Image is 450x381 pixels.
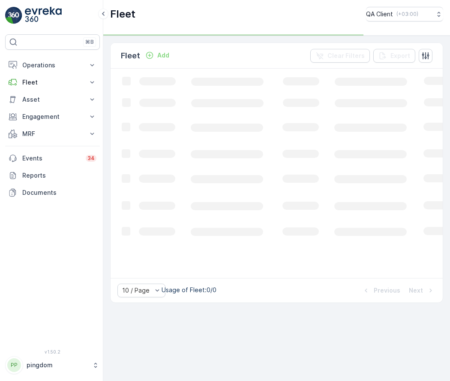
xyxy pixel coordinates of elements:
[22,78,83,87] p: Fleet
[87,155,95,162] p: 34
[5,349,100,354] span: v 1.50.2
[310,49,370,63] button: Clear Filters
[5,7,22,24] img: logo
[7,358,21,372] div: PP
[5,167,100,184] a: Reports
[110,7,135,21] p: Fleet
[366,7,443,21] button: QA Client(+03:00)
[157,51,169,60] p: Add
[22,188,96,197] p: Documents
[5,150,100,167] a: Events34
[5,108,100,125] button: Engagement
[25,7,62,24] img: logo_light-DOdMpM7g.png
[5,184,100,201] a: Documents
[409,286,423,295] p: Next
[22,171,96,180] p: Reports
[22,61,83,70] p: Operations
[162,286,216,294] p: Usage of Fleet : 0/0
[5,125,100,142] button: MRF
[85,39,94,45] p: ⌘B
[327,51,365,60] p: Clear Filters
[5,91,100,108] button: Asset
[408,285,436,296] button: Next
[361,285,401,296] button: Previous
[390,51,410,60] p: Export
[142,50,173,60] button: Add
[22,130,83,138] p: MRF
[27,361,88,369] p: pingdom
[396,11,418,18] p: ( +03:00 )
[5,57,100,74] button: Operations
[373,49,415,63] button: Export
[22,95,83,104] p: Asset
[366,10,393,18] p: QA Client
[22,112,83,121] p: Engagement
[5,356,100,374] button: PPpingdom
[5,74,100,91] button: Fleet
[121,50,140,62] p: Fleet
[22,154,81,163] p: Events
[374,286,400,295] p: Previous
